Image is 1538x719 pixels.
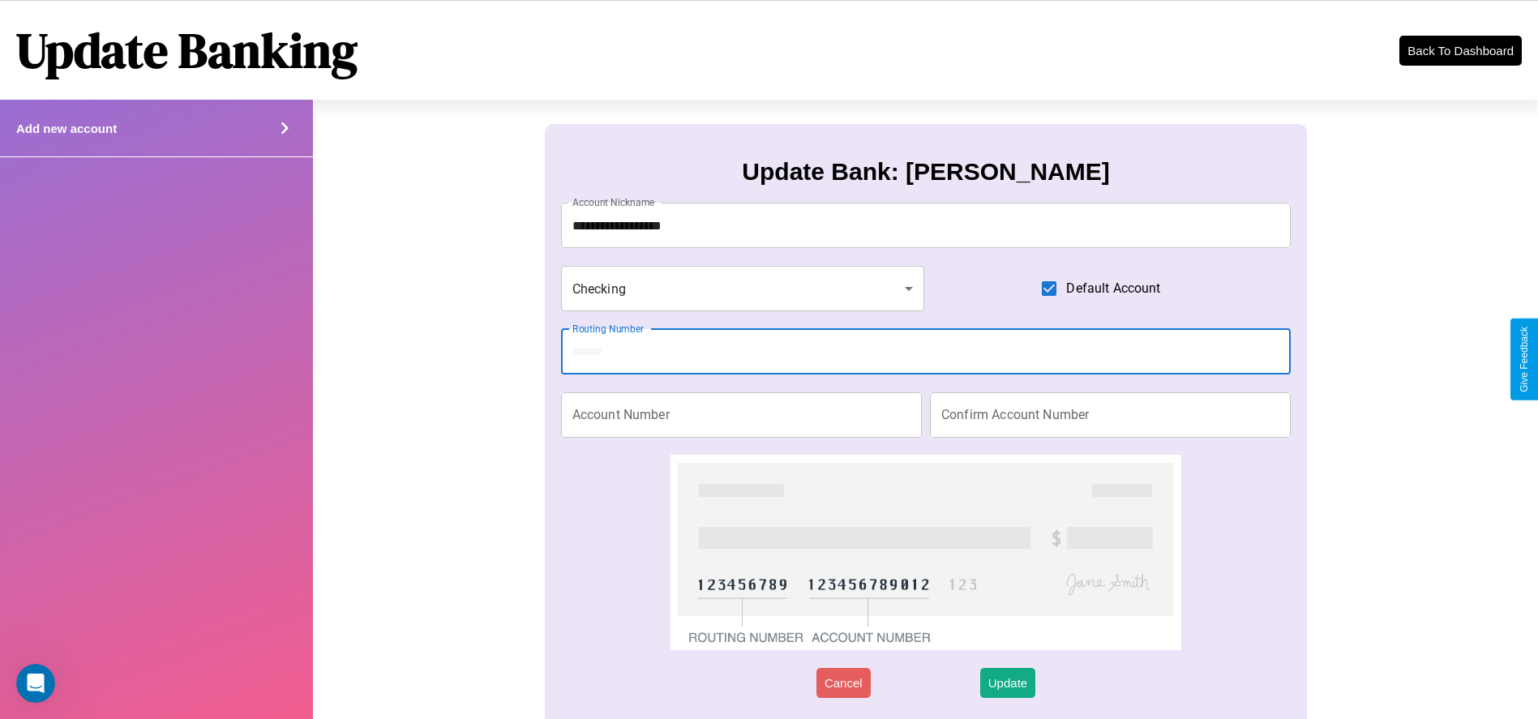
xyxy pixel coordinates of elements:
[16,122,117,135] h4: Add new account
[742,158,1109,186] h3: Update Bank: [PERSON_NAME]
[572,322,644,336] label: Routing Number
[572,195,655,209] label: Account Nickname
[670,455,1182,650] img: check
[980,668,1035,698] button: Update
[1519,327,1530,392] div: Give Feedback
[816,668,871,698] button: Cancel
[561,266,924,311] div: Checking
[16,17,358,83] h1: Update Banking
[1399,36,1522,66] button: Back To Dashboard
[1066,279,1160,298] span: Default Account
[16,664,55,703] iframe: Intercom live chat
